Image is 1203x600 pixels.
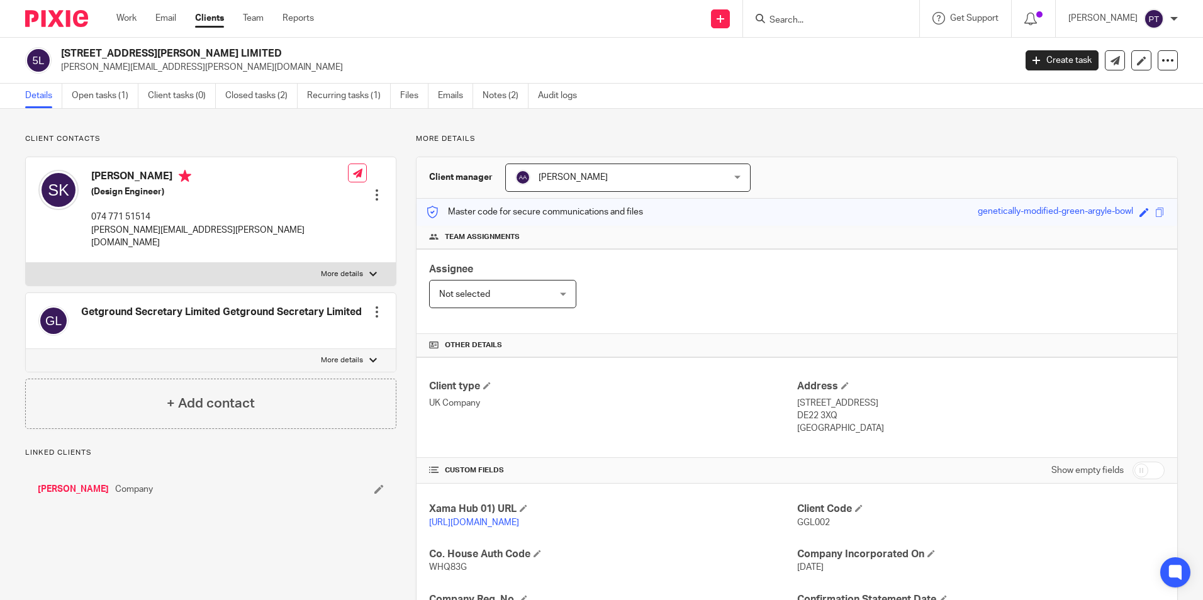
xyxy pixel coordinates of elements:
[797,563,824,572] span: [DATE]
[429,397,797,409] p: UK Company
[797,380,1165,393] h4: Address
[25,47,52,74] img: svg%3E
[797,518,830,527] span: GGL002
[38,170,79,210] img: svg%3E
[539,173,608,182] span: [PERSON_NAME]
[483,84,529,108] a: Notes (2)
[429,171,493,184] h3: Client manager
[167,394,255,413] h4: + Add contact
[38,483,109,496] a: [PERSON_NAME]
[61,61,1007,74] p: [PERSON_NAME][EMAIL_ADDRESS][PERSON_NAME][DOMAIN_NAME]
[797,503,1165,516] h4: Client Code
[797,409,1165,422] p: DE22 3XQ
[148,84,216,108] a: Client tasks (0)
[179,170,191,182] i: Primary
[91,224,348,250] p: [PERSON_NAME][EMAIL_ADDRESS][PERSON_NAME][DOMAIN_NAME]
[321,355,363,365] p: More details
[445,232,520,242] span: Team assignments
[429,563,467,572] span: WHQ83G
[445,340,502,350] span: Other details
[416,134,1178,144] p: More details
[515,170,530,185] img: svg%3E
[429,380,797,393] h4: Client type
[1051,464,1124,477] label: Show empty fields
[429,518,519,527] a: [URL][DOMAIN_NAME]
[978,205,1133,219] div: genetically-modified-green-argyle-bowl
[429,264,473,274] span: Assignee
[438,84,473,108] a: Emails
[155,12,176,25] a: Email
[195,12,224,25] a: Clients
[797,397,1165,409] p: [STREET_ADDRESS]
[91,211,348,223] p: 074 771 51514
[243,12,264,25] a: Team
[283,12,314,25] a: Reports
[538,84,586,108] a: Audit logs
[429,503,797,516] h4: Xama Hub 01) URL
[321,269,363,279] p: More details
[81,306,362,319] h4: Getground Secretary Limited Getground Secretary Limited
[797,422,1165,435] p: [GEOGRAPHIC_DATA]
[38,306,69,336] img: svg%3E
[72,84,138,108] a: Open tasks (1)
[439,290,490,299] span: Not selected
[307,84,391,108] a: Recurring tasks (1)
[768,15,881,26] input: Search
[1068,12,1138,25] p: [PERSON_NAME]
[61,47,817,60] h2: [STREET_ADDRESS][PERSON_NAME] LIMITED
[116,12,137,25] a: Work
[91,186,348,198] h5: (Design Engineer)
[225,84,298,108] a: Closed tasks (2)
[429,548,797,561] h4: Co. House Auth Code
[1026,50,1099,70] a: Create task
[429,465,797,475] h4: CUSTOM FIELDS
[25,134,396,144] p: Client contacts
[426,206,643,218] p: Master code for secure communications and files
[797,548,1165,561] h4: Company Incorporated On
[400,84,428,108] a: Files
[115,483,153,496] span: Company
[950,14,999,23] span: Get Support
[25,84,62,108] a: Details
[25,448,396,458] p: Linked clients
[25,10,88,27] img: Pixie
[91,170,348,186] h4: [PERSON_NAME]
[1144,9,1164,29] img: svg%3E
